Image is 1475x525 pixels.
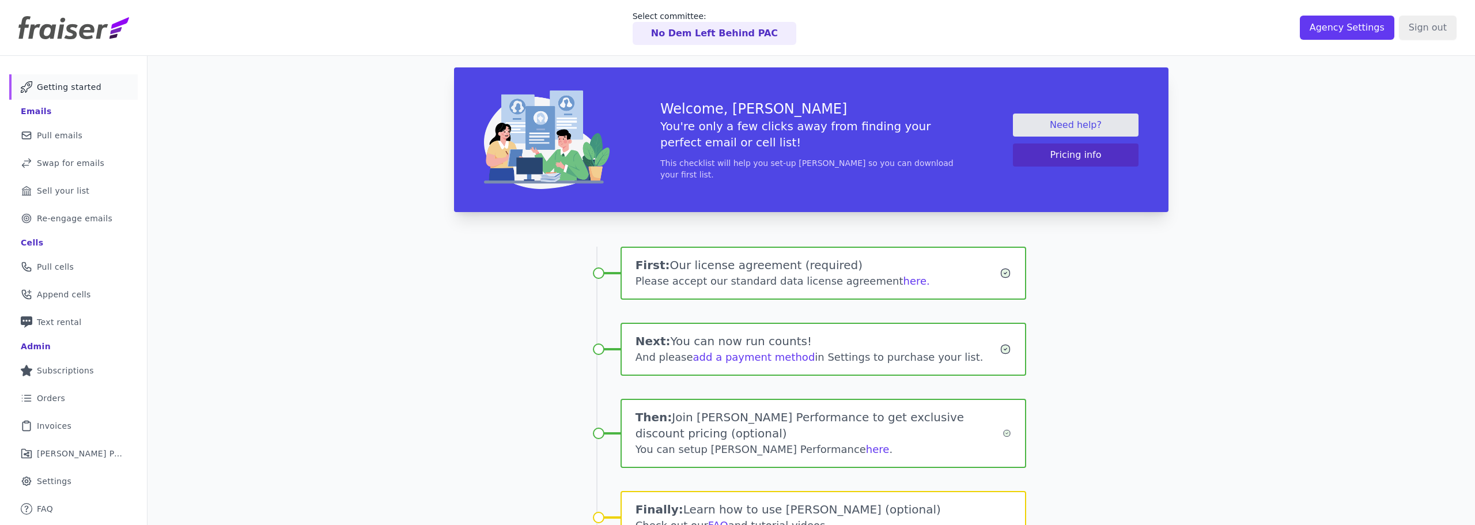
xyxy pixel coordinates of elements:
h1: Our license agreement (required) [636,257,1000,273]
a: Text rental [9,309,138,335]
span: Orders [37,392,65,404]
h3: Welcome, [PERSON_NAME] [660,100,962,118]
a: Getting started [9,74,138,100]
h1: You can now run counts! [636,333,1000,349]
a: FAQ [9,496,138,522]
a: Subscriptions [9,358,138,383]
p: This checklist will help you set-up [PERSON_NAME] so you can download your first list. [660,157,962,180]
p: No Dem Left Behind PAC [651,27,778,40]
span: Pull cells [37,261,74,273]
a: Pull emails [9,123,138,148]
span: Sell your list [37,185,89,197]
span: Invoices [37,420,71,432]
img: img [484,90,610,189]
span: Getting started [37,81,101,93]
a: Re-engage emails [9,206,138,231]
a: here [866,443,890,455]
span: Re-engage emails [37,213,112,224]
a: Select committee: No Dem Left Behind PAC [633,10,796,45]
h1: Learn how to use [PERSON_NAME] (optional) [636,501,1012,518]
span: Then: [636,410,672,424]
a: [PERSON_NAME] Performance [9,441,138,466]
span: Finally: [636,503,683,516]
button: Pricing info [1013,143,1139,167]
a: Settings [9,469,138,494]
input: Sign out [1399,16,1457,40]
span: Append cells [37,289,91,300]
a: Append cells [9,282,138,307]
div: Emails [21,105,52,117]
span: [PERSON_NAME] Performance [37,448,124,459]
img: Fraiser Logo [18,16,129,39]
input: Agency Settings [1300,16,1394,40]
span: Pull emails [37,130,82,141]
h1: Join [PERSON_NAME] Performance to get exclusive discount pricing (optional) [636,409,1003,441]
div: Please accept our standard data license agreement [636,273,1000,289]
a: Need help? [1013,114,1139,137]
a: Invoices [9,413,138,439]
div: Admin [21,341,51,352]
div: You can setup [PERSON_NAME] Performance . [636,441,1003,458]
span: Subscriptions [37,365,94,376]
span: Text rental [37,316,82,328]
span: First: [636,258,670,272]
a: Sell your list [9,178,138,203]
span: Settings [37,475,71,487]
a: add a payment method [693,351,815,363]
a: Pull cells [9,254,138,280]
span: Swap for emails [37,157,104,169]
p: Select committee: [633,10,796,22]
a: Orders [9,386,138,411]
div: And please in Settings to purchase your list. [636,349,1000,365]
span: Next: [636,334,671,348]
h5: You're only a few clicks away from finding your perfect email or cell list! [660,118,962,150]
span: FAQ [37,503,53,515]
a: Swap for emails [9,150,138,176]
div: Cells [21,237,43,248]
